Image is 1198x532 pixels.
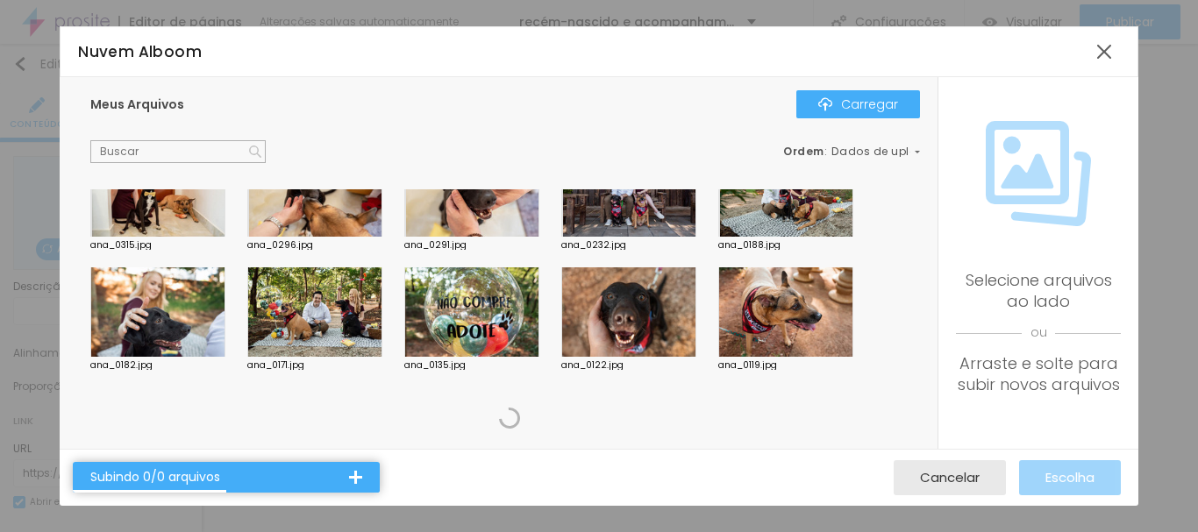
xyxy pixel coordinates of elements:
font: ana_0188.jpg [718,238,781,252]
img: Ícone [818,97,832,111]
button: Escolha [1019,460,1121,495]
font: Subindo 0/0 arquivos [90,468,220,486]
img: Ícone [249,145,261,158]
font: ana_0182.jpg [90,358,153,372]
img: Ícone [986,121,1091,226]
font: Dados de upload [831,144,933,159]
font: ana_0135.jpg [404,358,466,372]
font: ana_0232.jpg [561,238,626,252]
font: Arraste e solte para subir novos arquivos [958,352,1120,395]
font: Selecione arquivos ao lado [966,269,1112,312]
font: Carregar [841,96,898,113]
button: ÍconeCarregar [796,90,920,118]
font: : [824,144,828,159]
input: Buscar [90,140,266,163]
font: ana_0119.jpg [718,358,777,372]
font: ana_0315.jpg [90,238,152,252]
font: Cancelar [920,468,980,486]
font: ana_0291.jpg [404,238,467,252]
font: ana_0296.jpg [247,238,313,252]
font: Meus Arquivos [90,96,184,113]
font: ana_0171.jpg [247,358,304,372]
font: Escolha [1045,468,1095,486]
font: Nuvem Alboom [78,41,202,62]
font: ou [1030,323,1047,341]
font: ana_0122.jpg [561,358,624,372]
font: Ordem [783,144,824,159]
button: Cancelar [894,460,1006,495]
